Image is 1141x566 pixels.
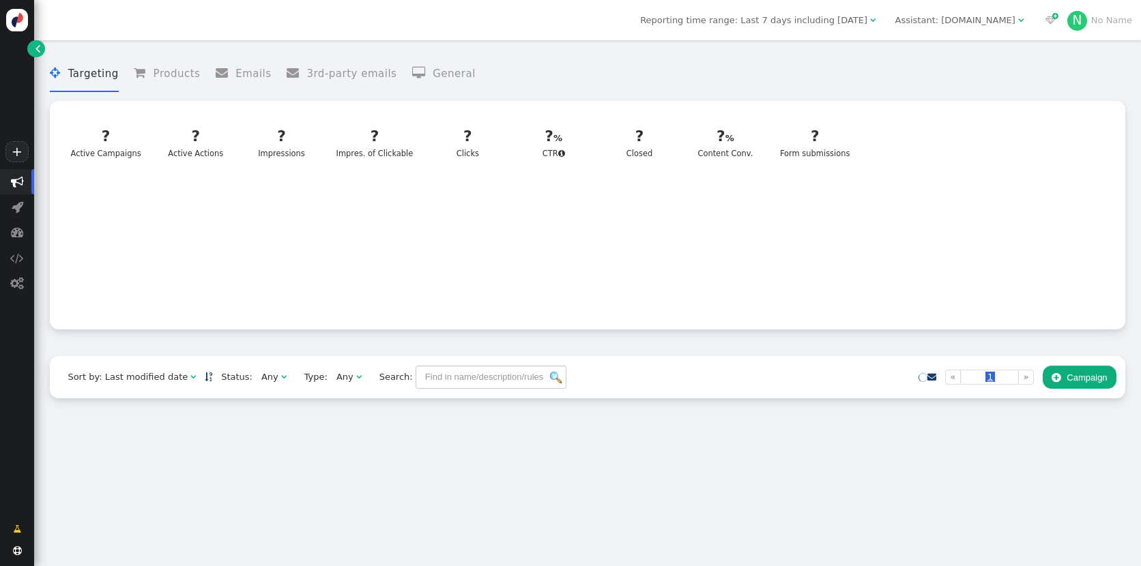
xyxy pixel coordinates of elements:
[71,125,141,148] div: ?
[336,125,414,160] div: Impres. of Clickable
[281,372,287,381] span: 
[134,67,153,79] span: 
[687,118,764,168] a: ?Content Conv.
[1045,16,1056,25] span: 
[515,118,592,168] a: ?CTR
[694,125,757,148] div: ?
[261,370,278,384] div: Any
[35,42,40,55] span: 
[1018,16,1024,25] span: 
[27,40,44,57] a: 
[164,125,227,160] div: Active Actions
[157,118,235,168] a: ?Active Actions
[412,56,476,92] li: General
[522,125,585,160] div: CTR
[1067,11,1088,31] div: N
[945,370,961,385] a: «
[164,125,227,148] div: ?
[250,125,313,160] div: Impressions
[242,118,320,168] a: ?Impressions
[63,118,149,168] a: ?Active Campaigns
[1043,366,1116,389] button: Campaign
[1067,15,1132,25] a: NNo Name
[356,372,362,381] span: 
[1018,370,1034,385] a: »
[12,200,23,213] span: 
[772,118,857,168] a: ?Form submissions
[287,67,306,79] span: 
[694,125,757,160] div: Content Conv.
[437,125,500,160] div: Clicks
[371,372,413,382] span: Search:
[5,141,29,162] a: +
[608,125,671,148] div: ?
[870,16,876,25] span: 
[601,118,678,168] a: ?Closed
[4,518,30,541] a: 
[295,370,328,384] span: Type:
[640,15,867,25] span: Reporting time range: Last 7 days including [DATE]
[927,372,936,382] a: 
[11,175,24,188] span: 
[216,67,235,79] span: 
[71,125,141,160] div: Active Campaigns
[205,372,212,382] a: 
[522,125,585,148] div: ?
[328,118,421,168] a: ?Impres. of Clickable
[895,14,1015,27] div: Assistant: [DOMAIN_NAME]
[558,149,565,158] span: 
[13,522,21,536] span: 
[336,125,414,148] div: ?
[50,56,118,92] li: Targeting
[927,372,936,381] span: 
[10,252,24,265] span: 
[205,372,212,381] span: Sorted in descending order
[416,366,566,389] input: Find in name/description/rules
[287,56,396,92] li: 3rd-party emails
[6,9,29,31] img: logo-icon.svg
[550,372,562,383] img: icon_search.png
[780,125,850,148] div: ?
[50,67,68,79] span: 
[437,125,500,148] div: ?
[216,56,272,92] li: Emails
[336,370,353,384] div: Any
[190,372,196,381] span: 
[11,226,24,239] span: 
[1052,372,1060,383] span: 
[13,546,22,555] span: 
[412,67,433,79] span: 
[429,118,506,168] a: ?Clicks
[780,125,850,160] div: Form submissions
[250,125,313,148] div: ?
[985,372,995,382] span: 1
[608,125,671,160] div: Closed
[212,370,252,384] span: Status:
[134,56,200,92] li: Products
[68,370,188,384] div: Sort by: Last modified date
[10,277,24,290] span: 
